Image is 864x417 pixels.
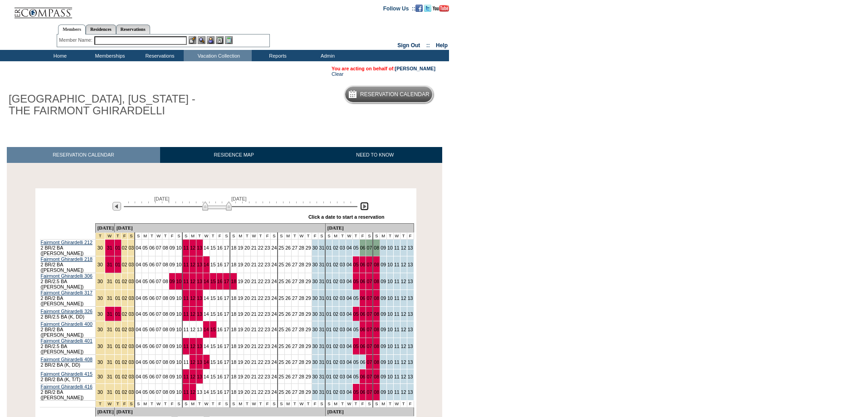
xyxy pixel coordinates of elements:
a: 11 [394,311,400,317]
img: b_edit.gif [189,36,196,44]
a: 31 [107,245,112,250]
a: 02 [333,311,338,317]
a: 13 [408,262,413,267]
a: 02 [333,279,338,284]
a: 01 [326,279,332,284]
a: 10 [387,295,393,301]
a: 11 [183,245,189,250]
a: Fairmont Ghirardelli 317 [41,290,93,295]
a: 05 [142,279,148,284]
a: 01 [326,262,332,267]
a: 06 [149,245,155,250]
a: 16 [217,327,223,332]
a: 01 [115,295,121,301]
a: 01 [115,279,121,284]
a: 05 [142,295,148,301]
a: 03 [128,262,134,267]
img: Previous [112,202,121,211]
a: 08 [163,279,168,284]
a: Reservations [116,25,150,34]
a: 08 [374,279,379,284]
a: 12 [190,327,195,332]
a: 05 [142,245,148,250]
a: 30 [312,262,318,267]
a: Members [58,25,86,34]
a: 30 [312,245,318,250]
a: 07 [366,311,372,317]
a: 14 [204,311,209,317]
a: 08 [374,262,379,267]
a: 14 [204,262,209,267]
a: 16 [217,295,223,301]
a: 01 [115,262,121,267]
a: 31 [107,311,112,317]
a: 08 [374,311,379,317]
a: 01 [326,295,332,301]
a: 18 [231,295,236,301]
a: 05 [142,327,148,332]
a: 06 [360,245,366,250]
a: 27 [292,245,298,250]
a: Clear [332,71,343,77]
a: 10 [176,311,181,317]
a: 06 [360,295,366,301]
a: Fairmont Ghirardelli 326 [41,309,93,314]
a: 11 [183,311,189,317]
a: 13 [197,327,202,332]
a: 30 [312,311,318,317]
a: 26 [285,327,291,332]
a: 30 [98,311,103,317]
a: 04 [136,295,141,301]
h5: Reservation Calendar [360,92,430,98]
a: 28 [299,295,304,301]
a: 24 [271,295,277,301]
a: 09 [381,311,386,317]
a: 19 [238,279,243,284]
a: RESIDENCE MAP [160,147,308,163]
a: 03 [340,311,345,317]
a: 29 [306,245,311,250]
a: 11 [183,279,189,284]
a: 08 [374,245,379,250]
a: 31 [107,262,112,267]
a: 18 [231,311,236,317]
a: 22 [258,295,264,301]
a: 17 [224,295,229,301]
a: 03 [340,262,345,267]
img: Impersonate [207,36,215,44]
a: 23 [265,327,270,332]
a: 11 [394,262,400,267]
a: 10 [176,262,181,267]
a: 30 [98,245,103,250]
a: 23 [265,279,270,284]
a: 20 [244,262,250,267]
a: 13 [197,295,202,301]
a: 16 [217,279,223,284]
a: 15 [210,262,216,267]
a: 21 [251,311,257,317]
a: 30 [312,327,318,332]
a: Fairmont Ghirardelli 306 [41,273,93,279]
a: 01 [326,327,332,332]
a: 09 [170,262,175,267]
a: 19 [238,262,243,267]
a: 25 [278,262,284,267]
a: Residences [86,25,116,34]
a: 26 [285,295,291,301]
a: 12 [401,311,406,317]
a: 10 [387,262,393,267]
a: 11 [183,295,189,301]
a: 06 [360,279,366,284]
a: 21 [251,327,257,332]
a: 11 [394,245,400,250]
a: 07 [366,262,372,267]
a: 03 [128,279,134,284]
a: 06 [149,327,155,332]
a: 10 [176,245,181,250]
a: 12 [190,245,195,250]
a: 04 [136,279,141,284]
a: 24 [271,262,277,267]
a: 31 [319,327,324,332]
a: 13 [197,279,202,284]
a: 09 [381,245,386,250]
